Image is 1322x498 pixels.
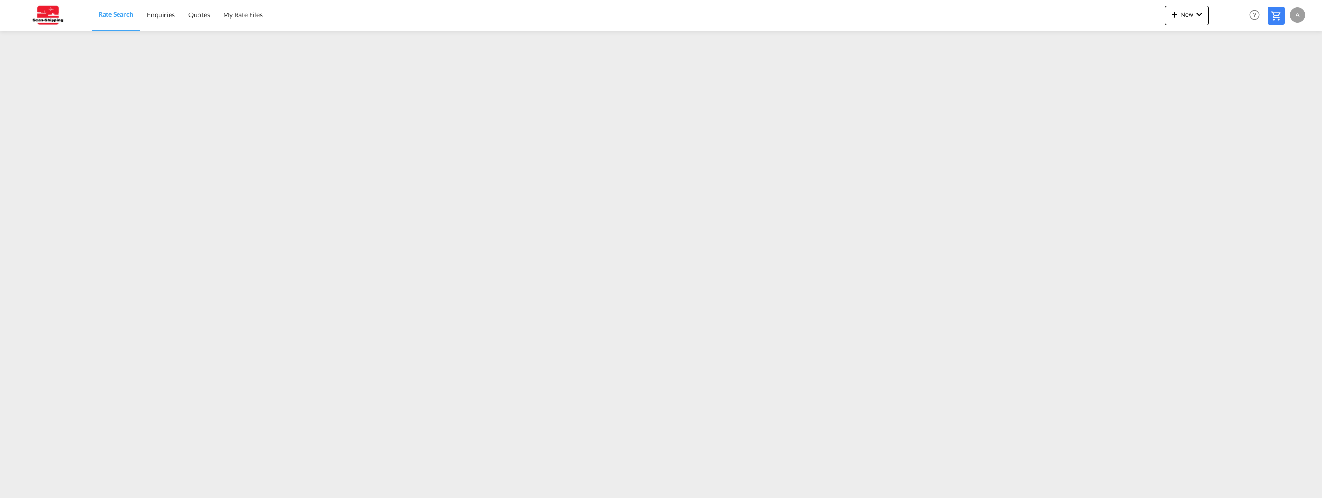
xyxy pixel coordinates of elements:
[1169,9,1180,20] md-icon: icon-plus 400-fg
[147,11,175,19] span: Enquiries
[1246,7,1263,23] span: Help
[1290,7,1305,23] div: A
[98,10,133,18] span: Rate Search
[1246,7,1268,24] div: Help
[14,4,79,26] img: 123b615026f311ee80dabbd30bc9e10f.jpg
[1193,9,1205,20] md-icon: icon-chevron-down
[223,11,263,19] span: My Rate Files
[1169,11,1205,18] span: New
[188,11,210,19] span: Quotes
[1165,6,1209,25] button: icon-plus 400-fgNewicon-chevron-down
